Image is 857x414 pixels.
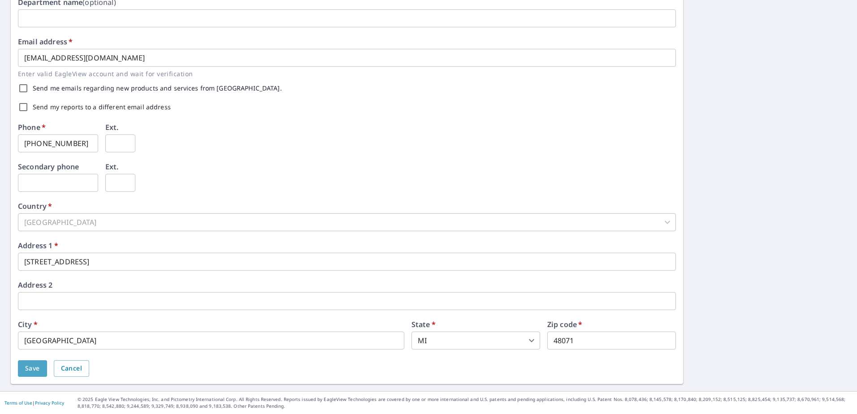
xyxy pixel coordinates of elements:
[105,163,119,170] label: Ext.
[33,85,282,91] label: Send me emails regarding new products and services from [GEOGRAPHIC_DATA].
[18,242,58,249] label: Address 1
[18,213,676,231] div: [GEOGRAPHIC_DATA]
[411,321,436,328] label: State
[18,321,38,328] label: City
[4,400,64,405] p: |
[4,400,32,406] a: Terms of Use
[18,360,47,377] button: Save
[547,321,583,328] label: Zip code
[18,281,52,289] label: Address 2
[411,332,540,349] div: MI
[18,124,46,131] label: Phone
[78,396,853,410] p: © 2025 Eagle View Technologies, Inc. and Pictometry International Corp. All Rights Reserved. Repo...
[18,38,73,45] label: Email address
[35,400,64,406] a: Privacy Policy
[18,203,52,210] label: Country
[25,363,40,374] span: Save
[105,124,119,131] label: Ext.
[18,69,670,79] p: Enter valid EagleView account and wait for verification
[18,163,79,170] label: Secondary phone
[61,363,82,374] span: Cancel
[54,360,89,377] button: Cancel
[33,104,171,110] label: Send my reports to a different email address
